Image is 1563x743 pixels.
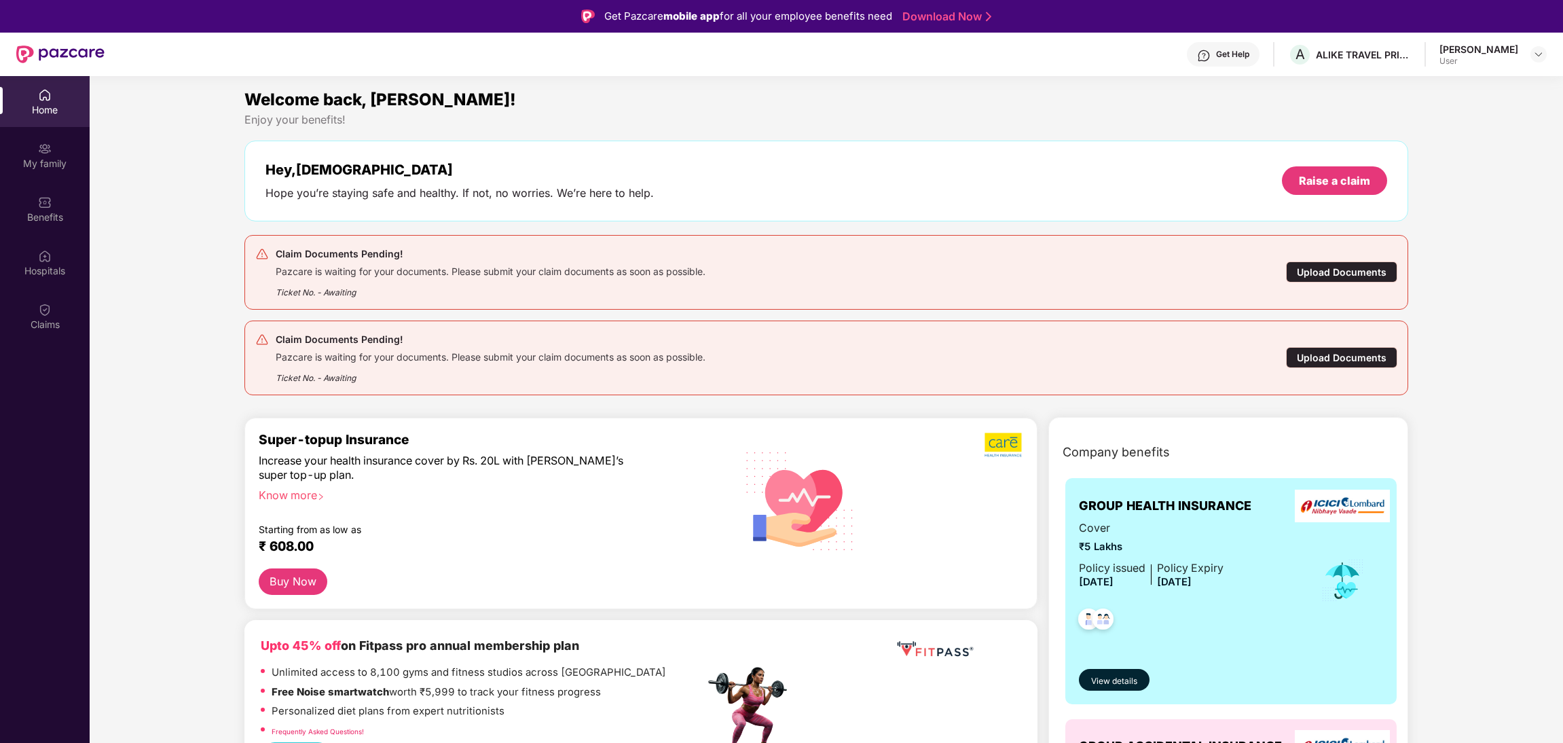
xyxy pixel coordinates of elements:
img: svg+xml;base64,PHN2ZyBpZD0iSG9tZSIgeG1sbnM9Imh0dHA6Ly93d3cudzMub3JnLzIwMDAvc3ZnIiB3aWR0aD0iMjAiIG... [38,88,52,102]
div: ₹ 608.00 [259,539,691,555]
div: Upload Documents [1286,261,1397,283]
div: Raise a claim [1299,173,1370,188]
span: ₹5 Lakhs [1079,539,1224,555]
span: right [317,493,325,501]
img: svg+xml;base64,PHN2ZyB4bWxucz0iaHR0cDovL3d3dy53My5vcmcvMjAwMC9zdmciIHdpZHRoPSIyNCIgaGVpZ2h0PSIyNC... [255,333,269,346]
div: Upload Documents [1286,347,1397,368]
div: Increase your health insurance cover by Rs. 20L with [PERSON_NAME]’s super top-up plan. [259,454,646,483]
img: svg+xml;base64,PHN2ZyBpZD0iSGVscC0zMngzMiIgeG1sbnM9Imh0dHA6Ly93d3cudzMub3JnLzIwMDAvc3ZnIiB3aWR0aD... [1197,49,1211,62]
p: worth ₹5,999 to track your fitness progress [272,685,601,700]
img: svg+xml;base64,PHN2ZyB4bWxucz0iaHR0cDovL3d3dy53My5vcmcvMjAwMC9zdmciIHhtbG5zOnhsaW5rPSJodHRwOi8vd3... [735,434,865,566]
img: svg+xml;base64,PHN2ZyBpZD0iQ2xhaW0iIHhtbG5zPSJodHRwOi8vd3d3LnczLm9yZy8yMDAwL3N2ZyIgd2lkdGg9IjIwIi... [38,303,52,316]
span: [DATE] [1079,576,1114,588]
div: ALIKE TRAVEL PRIVATE LIMITED [1316,48,1411,61]
img: New Pazcare Logo [16,46,105,63]
img: svg+xml;base64,PHN2ZyBpZD0iSG9zcGl0YWxzIiB4bWxucz0iaHR0cDovL3d3dy53My5vcmcvMjAwMC9zdmciIHdpZHRoPS... [38,249,52,263]
img: svg+xml;base64,PHN2ZyB4bWxucz0iaHR0cDovL3d3dy53My5vcmcvMjAwMC9zdmciIHdpZHRoPSI0OC45MTUiIGhlaWdodD... [1086,604,1120,638]
div: Get Pazcare for all your employee benefits need [604,8,892,24]
img: svg+xml;base64,PHN2ZyB3aWR0aD0iMjAiIGhlaWdodD0iMjAiIHZpZXdCb3g9IjAgMCAyMCAyMCIgZmlsbD0ibm9uZSIgeG... [38,142,52,156]
div: Enjoy your benefits! [244,113,1409,127]
img: svg+xml;base64,PHN2ZyB4bWxucz0iaHR0cDovL3d3dy53My5vcmcvMjAwMC9zdmciIHdpZHRoPSIyNCIgaGVpZ2h0PSIyNC... [255,247,269,261]
img: Stroke [986,10,991,24]
div: Know more [259,488,697,498]
img: svg+xml;base64,PHN2ZyB4bWxucz0iaHR0cDovL3d3dy53My5vcmcvMjAwMC9zdmciIHdpZHRoPSI0OC45NDMiIGhlaWdodD... [1072,604,1105,638]
span: Cover [1079,520,1224,537]
button: Buy Now [259,568,327,595]
div: Pazcare is waiting for your documents. Please submit your claim documents as soon as possible. [276,348,705,363]
img: insurerLogo [1295,490,1390,523]
div: Super-topup Insurance [259,432,705,448]
div: Starting from as low as [259,524,647,533]
img: svg+xml;base64,PHN2ZyBpZD0iQmVuZWZpdHMiIHhtbG5zPSJodHRwOi8vd3d3LnczLm9yZy8yMDAwL3N2ZyIgd2lkdGg9Ij... [38,196,52,209]
div: Ticket No. - Awaiting [276,278,705,299]
p: Personalized diet plans from expert nutritionists [272,704,504,719]
a: Download Now [902,10,987,24]
img: icon [1321,558,1365,603]
img: fppp.png [894,636,976,662]
div: Policy Expiry [1157,560,1224,577]
div: Ticket No. - Awaiting [276,363,705,384]
span: View details [1091,675,1137,688]
img: svg+xml;base64,PHN2ZyBpZD0iRHJvcGRvd24tMzJ4MzIiIHhtbG5zPSJodHRwOi8vd3d3LnczLm9yZy8yMDAwL3N2ZyIgd2... [1533,49,1544,60]
img: b5dec4f62d2307b9de63beb79f102df3.png [985,432,1023,458]
span: Company benefits [1063,443,1170,462]
div: User [1439,56,1518,67]
span: [DATE] [1157,576,1192,588]
div: Claim Documents Pending! [276,246,705,262]
div: Pazcare is waiting for your documents. Please submit your claim documents as soon as possible. [276,262,705,278]
b: on Fitpass pro annual membership plan [261,638,579,653]
a: Frequently Asked Questions! [272,727,364,736]
strong: Free Noise smartwatch [272,686,389,698]
span: A [1295,46,1305,62]
div: Get Help [1216,49,1249,60]
img: Logo [581,10,595,23]
span: Welcome back, [PERSON_NAME]! [244,90,516,109]
button: View details [1079,669,1150,691]
span: GROUP HEALTH INSURANCE [1079,496,1251,515]
div: Hope you’re staying safe and healthy. If not, no worries. We’re here to help. [265,186,654,200]
b: Upto 45% off [261,638,341,653]
div: [PERSON_NAME] [1439,43,1518,56]
div: Hey, [DEMOGRAPHIC_DATA] [265,162,654,178]
p: Unlimited access to 8,100 gyms and fitness studios across [GEOGRAPHIC_DATA] [272,665,666,681]
strong: mobile app [663,10,720,22]
div: Claim Documents Pending! [276,331,705,348]
div: Policy issued [1079,560,1145,577]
